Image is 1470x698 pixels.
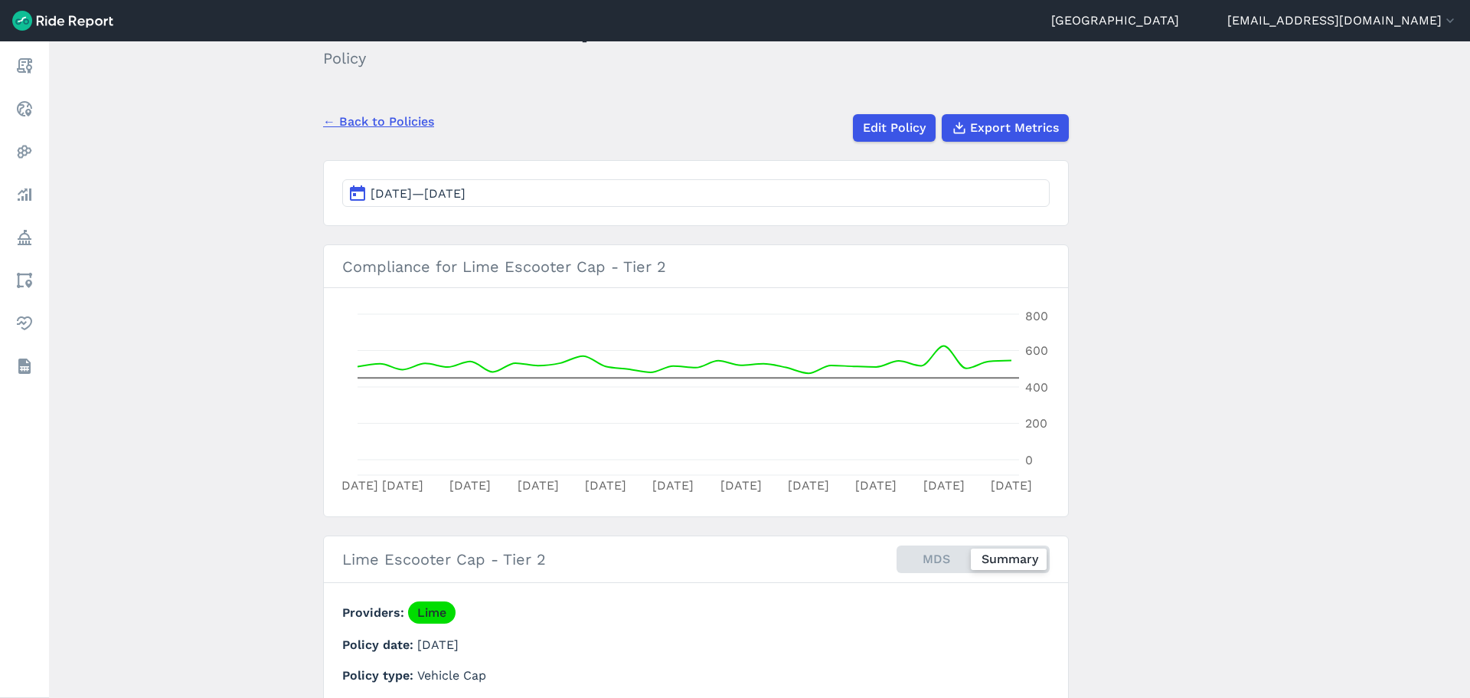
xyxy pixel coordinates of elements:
tspan: [DATE] [585,478,626,493]
tspan: [DATE] [788,478,829,493]
tspan: [DATE] [518,478,559,493]
h2: Policy [323,47,714,70]
img: Ride Report [12,11,113,31]
a: Lime [408,601,456,624]
span: Policy date [342,637,417,652]
tspan: 600 [1025,343,1048,358]
tspan: 400 [1025,380,1048,395]
a: [GEOGRAPHIC_DATA] [1051,11,1179,30]
a: Health [11,310,38,337]
tspan: [DATE] [923,478,965,493]
tspan: 800 [1025,309,1048,323]
a: Datasets [11,352,38,380]
a: Realtime [11,95,38,123]
tspan: [DATE] [337,478,378,493]
span: Vehicle Cap [417,668,486,683]
tspan: [DATE] [652,478,694,493]
span: [DATE] [417,637,459,652]
a: Edit Policy [853,114,936,142]
tspan: 0 [1025,453,1033,467]
tspan: [DATE] [449,478,491,493]
span: [DATE]—[DATE] [371,186,465,201]
span: Policy type [342,668,417,683]
h2: Lime Escooter Cap - Tier 2 [342,548,546,571]
tspan: [DATE] [855,478,897,493]
tspan: [DATE] [382,478,423,493]
a: Report [11,52,38,80]
button: [EMAIL_ADDRESS][DOMAIN_NAME] [1227,11,1458,30]
button: Export Metrics [942,114,1069,142]
tspan: [DATE] [991,478,1032,493]
button: [DATE]—[DATE] [342,179,1050,207]
a: Areas [11,267,38,294]
a: Analyze [11,181,38,208]
a: Policy [11,224,38,251]
tspan: [DATE] [720,478,762,493]
a: Heatmaps [11,138,38,165]
span: Export Metrics [970,119,1059,137]
h3: Compliance for Lime Escooter Cap - Tier 2 [324,245,1068,288]
tspan: 200 [1025,416,1047,431]
a: ← Back to Policies [323,113,434,131]
span: Providers [342,605,408,620]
